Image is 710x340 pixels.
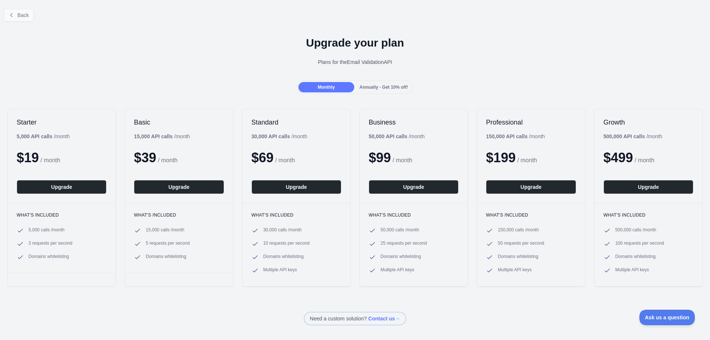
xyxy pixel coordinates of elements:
h2: Business [369,118,459,127]
div: / month [369,133,425,140]
h2: Professional [486,118,576,127]
h2: Standard [251,118,341,127]
span: $ 199 [486,150,515,165]
iframe: Toggle Customer Support [639,310,695,325]
div: / month [486,133,545,140]
div: / month [251,133,307,140]
b: 50,000 API calls [369,133,408,139]
span: $ 99 [369,150,391,165]
b: 30,000 API calls [251,133,290,139]
b: 150,000 API calls [486,133,527,139]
